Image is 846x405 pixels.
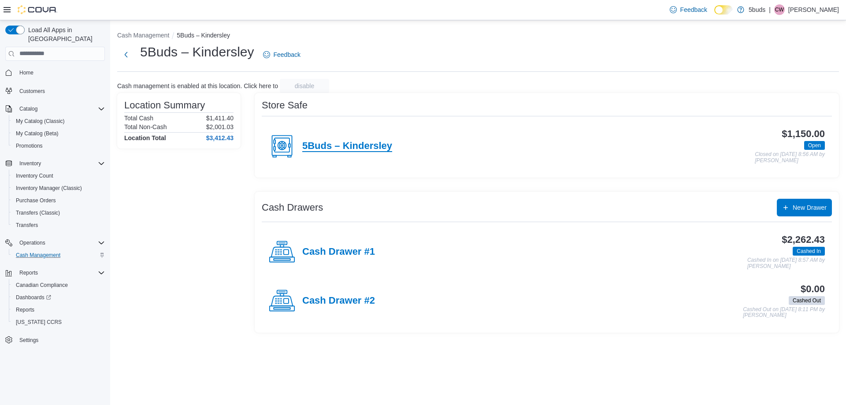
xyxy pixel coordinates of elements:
[117,82,278,89] p: Cash management is enabled at this location. Click here to
[2,267,108,279] button: Reports
[16,86,48,97] a: Customers
[9,304,108,316] button: Reports
[9,249,108,261] button: Cash Management
[12,292,55,303] a: Dashboards
[797,247,821,255] span: Cashed In
[16,306,34,313] span: Reports
[19,105,37,112] span: Catalog
[16,142,43,149] span: Promotions
[12,305,38,315] a: Reports
[16,268,105,278] span: Reports
[18,5,57,14] img: Cova
[9,279,108,291] button: Canadian Compliance
[12,141,105,151] span: Promotions
[12,195,105,206] span: Purchase Orders
[16,268,41,278] button: Reports
[19,269,38,276] span: Reports
[117,46,135,63] button: Next
[9,291,108,304] a: Dashboards
[124,134,166,141] h4: Location Total
[2,66,108,79] button: Home
[5,63,105,369] nav: Complex example
[280,79,329,93] button: disable
[260,46,304,63] a: Feedback
[262,100,308,111] h3: Store Safe
[16,104,105,114] span: Catalog
[2,84,108,97] button: Customers
[12,116,68,126] a: My Catalog (Classic)
[16,67,37,78] a: Home
[206,123,234,130] p: $2,001.03
[16,118,65,125] span: My Catalog (Classic)
[774,4,785,15] div: Courtney White
[19,160,41,167] span: Inventory
[16,294,51,301] span: Dashboards
[302,141,392,152] h4: 5Buds – Kindersley
[16,197,56,204] span: Purchase Orders
[12,317,105,327] span: Washington CCRS
[262,202,323,213] h3: Cash Drawers
[16,104,41,114] button: Catalog
[12,195,59,206] a: Purchase Orders
[117,32,169,39] button: Cash Management
[743,307,825,319] p: Cashed Out on [DATE] 8:11 PM by [PERSON_NAME]
[9,182,108,194] button: Inventory Manager (Classic)
[12,305,105,315] span: Reports
[16,252,60,259] span: Cash Management
[12,171,105,181] span: Inventory Count
[789,296,825,305] span: Cashed Out
[12,220,105,230] span: Transfers
[788,4,839,15] p: [PERSON_NAME]
[12,183,85,193] a: Inventory Manager (Classic)
[16,335,42,346] a: Settings
[755,152,825,163] p: Closed on [DATE] 8:56 AM by [PERSON_NAME]
[16,319,62,326] span: [US_STATE] CCRS
[9,219,108,231] button: Transfers
[140,43,254,61] h1: 5Buds – Kindersley
[9,207,108,219] button: Transfers (Classic)
[12,292,105,303] span: Dashboards
[19,88,45,95] span: Customers
[2,157,108,170] button: Inventory
[12,208,105,218] span: Transfers (Classic)
[9,115,108,127] button: My Catalog (Classic)
[9,316,108,328] button: [US_STATE] CCRS
[16,209,60,216] span: Transfers (Classic)
[19,337,38,344] span: Settings
[16,130,59,137] span: My Catalog (Beta)
[769,4,771,15] p: |
[2,103,108,115] button: Catalog
[117,31,839,41] nav: An example of EuiBreadcrumbs
[16,158,105,169] span: Inventory
[16,67,105,78] span: Home
[9,170,108,182] button: Inventory Count
[749,4,765,15] p: 5buds
[12,317,65,327] a: [US_STATE] CCRS
[12,141,46,151] a: Promotions
[12,250,64,260] a: Cash Management
[793,297,821,305] span: Cashed Out
[747,257,825,269] p: Cashed In on [DATE] 8:57 AM by [PERSON_NAME]
[16,282,68,289] span: Canadian Compliance
[16,85,105,96] span: Customers
[12,183,105,193] span: Inventory Manager (Classic)
[9,194,108,207] button: Purchase Orders
[25,26,105,43] span: Load All Apps in [GEOGRAPHIC_DATA]
[16,238,49,248] button: Operations
[9,127,108,140] button: My Catalog (Beta)
[12,128,105,139] span: My Catalog (Beta)
[124,115,153,122] h6: Total Cash
[12,116,105,126] span: My Catalog (Classic)
[16,185,82,192] span: Inventory Manager (Classic)
[12,250,105,260] span: Cash Management
[16,238,105,248] span: Operations
[16,334,105,346] span: Settings
[782,129,825,139] h3: $1,150.00
[16,222,38,229] span: Transfers
[777,199,832,216] button: New Drawer
[206,134,234,141] h4: $3,412.43
[12,128,62,139] a: My Catalog (Beta)
[793,247,825,256] span: Cashed In
[2,334,108,346] button: Settings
